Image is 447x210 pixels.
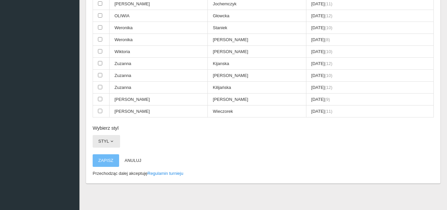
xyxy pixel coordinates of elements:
td: [PERSON_NAME] [208,34,306,46]
td: Kilijańska [208,82,306,94]
td: Zuzanna [110,58,208,70]
span: (12) [325,85,332,90]
td: [PERSON_NAME] [208,94,306,105]
td: Głowcka [208,10,306,22]
p: Przechodząc dalej akceptuję [93,170,434,177]
td: [DATE] [306,34,433,46]
td: Zuzanna [110,70,208,82]
span: (10) [325,25,332,30]
td: [PERSON_NAME] [208,70,306,82]
td: [DATE] [306,22,433,34]
span: (12) [325,61,332,66]
td: [PERSON_NAME] [110,94,208,105]
span: (10) [325,49,332,54]
td: Zuzanna [110,82,208,94]
button: Anuluj [119,154,147,167]
td: [DATE] [306,82,433,94]
td: [DATE] [306,94,433,105]
button: Styl [93,135,120,148]
td: Weronika [110,22,208,34]
span: (11) [325,1,332,6]
td: Staniek [208,22,306,34]
td: OLIWIA [110,10,208,22]
span: (11) [325,109,332,114]
span: (12) [325,13,332,18]
td: Weronika [110,34,208,46]
button: Zapisz [93,154,119,167]
span: (8) [325,37,330,42]
td: Wieczorek [208,105,306,117]
td: [DATE] [306,70,433,82]
td: [PERSON_NAME] [208,46,306,58]
td: Wiktoria [110,46,208,58]
td: [DATE] [306,10,433,22]
span: (10) [325,73,332,78]
span: (9) [325,97,330,102]
td: [PERSON_NAME] [110,105,208,117]
td: [DATE] [306,58,433,70]
td: [DATE] [306,105,433,117]
td: Kijanska [208,58,306,70]
h6: Wybierz styl [93,124,434,132]
a: Regulamin turnieju [148,171,183,176]
td: [DATE] [306,46,433,58]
